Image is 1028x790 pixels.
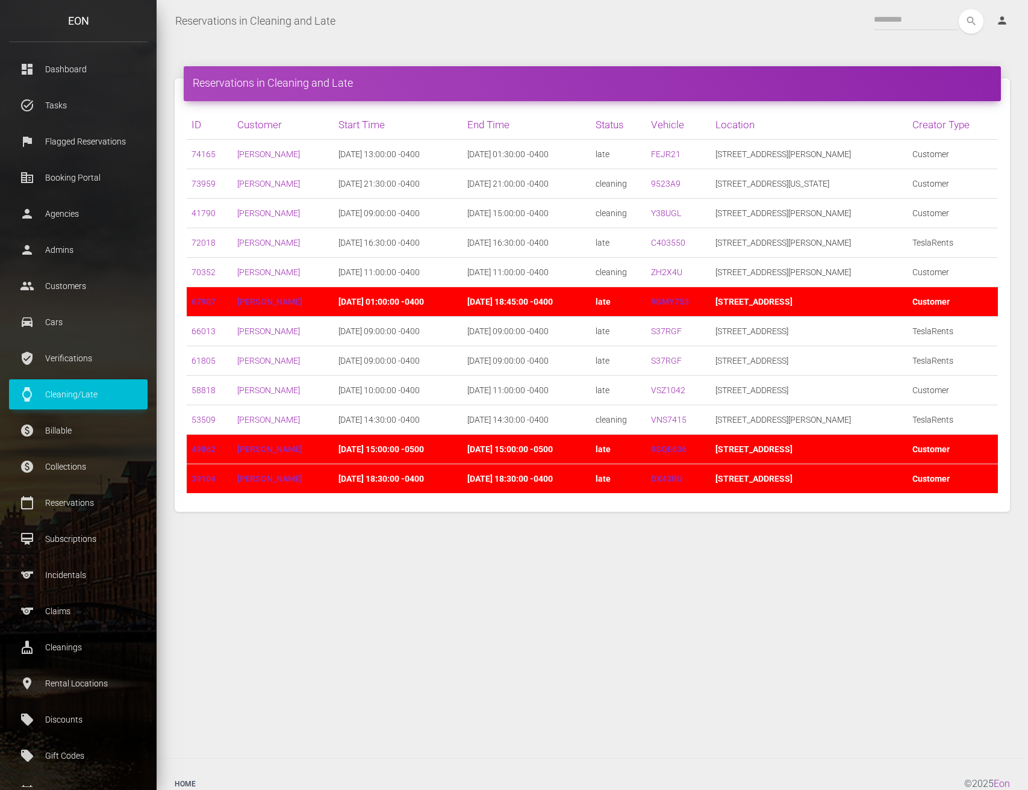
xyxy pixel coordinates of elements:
td: Customer [908,258,998,287]
p: Agencies [18,205,139,223]
p: Customers [18,277,139,295]
td: Customer [908,169,998,199]
td: [STREET_ADDRESS] [711,435,907,464]
a: local_offer Gift Codes [9,741,148,771]
button: search [959,9,983,34]
a: Reservations in Cleaning and Late [175,6,335,36]
a: 9GMY753 [651,297,689,306]
td: TeslaRents [908,346,998,376]
td: [STREET_ADDRESS] [711,346,907,376]
td: [STREET_ADDRESS] [711,287,907,317]
a: [PERSON_NAME] [237,356,300,365]
a: VNS7415 [651,415,687,425]
a: [PERSON_NAME] [237,474,302,484]
a: 41790 [192,208,216,218]
a: watch Cleaning/Late [9,379,148,409]
p: Flagged Reservations [18,132,139,151]
a: 67907 [192,297,216,306]
p: Subscriptions [18,530,139,548]
td: late [591,376,646,405]
td: [DATE] 11:00:00 -0400 [334,258,463,287]
a: 61805 [192,356,216,365]
a: ZH2X4U [651,267,682,277]
a: [PERSON_NAME] [237,444,302,454]
p: Claims [18,602,139,620]
td: [DATE] 21:00:00 -0400 [463,169,591,199]
a: 9523A9 [651,179,681,188]
a: C403550 [651,238,685,247]
td: late [591,435,646,464]
p: Booking Portal [18,169,139,187]
td: [DATE] 11:00:00 -0400 [463,376,591,405]
td: [STREET_ADDRESS] [711,464,907,494]
a: flag Flagged Reservations [9,126,148,157]
a: [PERSON_NAME] [237,326,300,336]
a: 66013 [192,326,216,336]
p: Reservations [18,494,139,512]
td: Customer [908,287,998,317]
a: [PERSON_NAME] [237,238,300,247]
a: paid Billable [9,415,148,446]
a: 73959 [192,179,216,188]
p: Cleaning/Late [18,385,139,403]
td: late [591,346,646,376]
a: sports Claims [9,596,148,626]
td: [DATE] 18:30:00 -0400 [463,464,591,494]
td: late [591,317,646,346]
a: [PERSON_NAME] [237,208,300,218]
td: [DATE] 10:00:00 -0400 [334,376,463,405]
td: [DATE] 18:30:00 -0400 [334,464,463,494]
td: [STREET_ADDRESS][PERSON_NAME] [711,405,907,435]
td: cleaning [591,405,646,435]
a: S37RGF [651,356,682,365]
td: [DATE] 16:30:00 -0400 [463,228,591,258]
td: [STREET_ADDRESS][US_STATE] [711,169,907,199]
p: Incidentals [18,566,139,584]
a: person [987,9,1019,33]
td: cleaning [591,169,646,199]
a: [PERSON_NAME] [237,415,300,425]
a: [PERSON_NAME] [237,149,300,159]
a: DX43RU [651,474,682,484]
td: cleaning [591,199,646,228]
td: [DATE] 01:00:00 -0400 [334,287,463,317]
td: [DATE] 14:30:00 -0400 [334,405,463,435]
th: Start Time [334,110,463,140]
a: Y38UGL [651,208,681,218]
td: [DATE] 15:00:00 -0500 [334,435,463,464]
td: [DATE] 01:30:00 -0400 [463,140,591,169]
p: Admins [18,241,139,259]
p: Gift Codes [18,747,139,765]
td: [DATE] 11:00:00 -0400 [463,258,591,287]
p: Verifications [18,349,139,367]
a: 49862 [192,444,216,454]
a: FEJR21 [651,149,681,159]
a: calendar_today Reservations [9,488,148,518]
a: task_alt Tasks [9,90,148,120]
a: [PERSON_NAME] [237,385,300,395]
a: [PERSON_NAME] [237,267,300,277]
td: [STREET_ADDRESS] [711,376,907,405]
td: [STREET_ADDRESS][PERSON_NAME] [711,228,907,258]
td: Customer [908,464,998,494]
td: TeslaRents [908,228,998,258]
td: [STREET_ADDRESS][PERSON_NAME] [711,199,907,228]
td: [DATE] 21:30:00 -0400 [334,169,463,199]
a: 58818 [192,385,216,395]
a: dashboard Dashboard [9,54,148,84]
td: [DATE] 09:00:00 -0400 [334,317,463,346]
td: [DATE] 15:00:00 -0500 [463,435,591,464]
h4: Reservations in Cleaning and Late [193,75,992,90]
a: 72018 [192,238,216,247]
td: [DATE] 09:00:00 -0400 [334,199,463,228]
th: End Time [463,110,591,140]
th: ID [187,110,232,140]
a: VSZ1042 [651,385,685,395]
td: [DATE] 09:00:00 -0400 [463,346,591,376]
p: Rental Locations [18,674,139,692]
a: local_offer Discounts [9,704,148,735]
a: person Admins [9,235,148,265]
td: late [591,464,646,494]
td: Customer [908,435,998,464]
a: 74165 [192,149,216,159]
